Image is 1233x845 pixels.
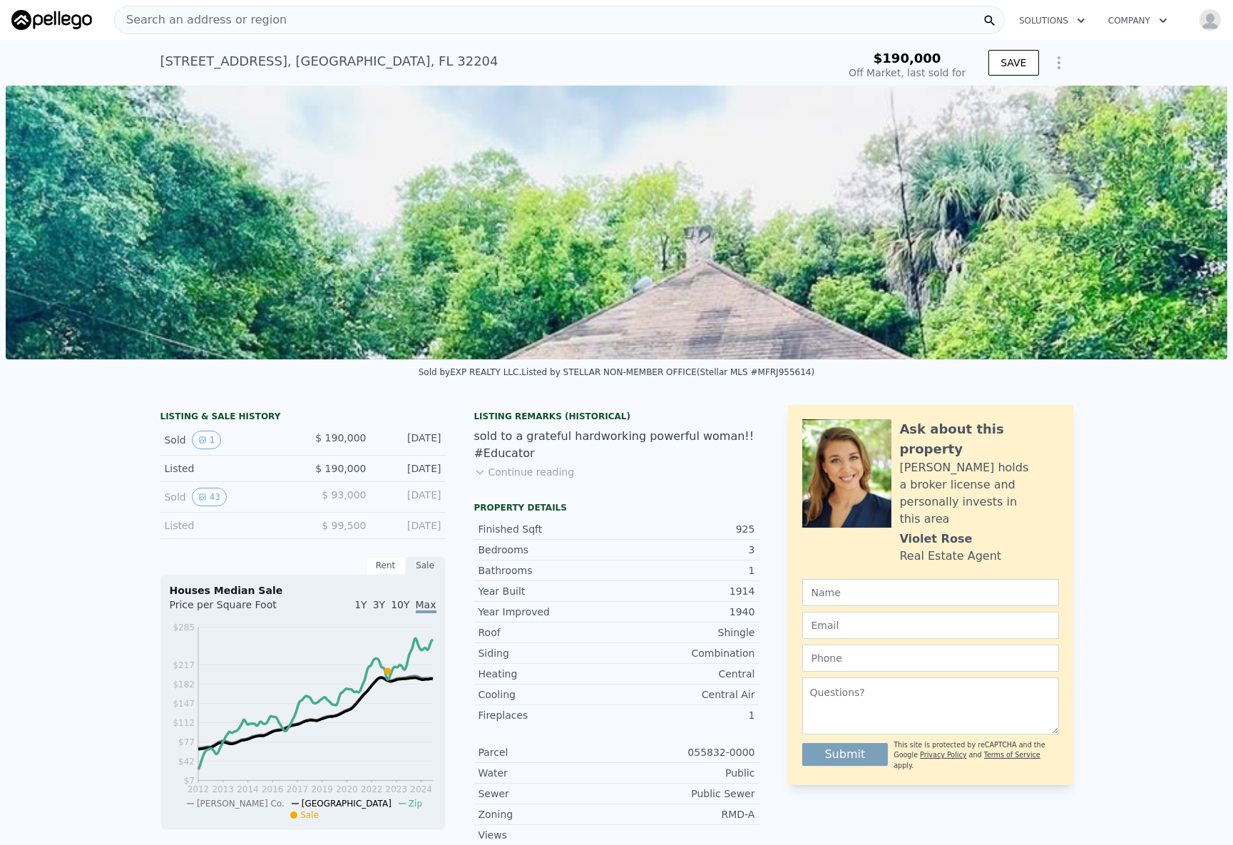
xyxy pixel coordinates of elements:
div: Finished Sqft [479,522,617,536]
span: [PERSON_NAME] Co. [197,799,285,809]
div: [DATE] [378,431,441,449]
span: 1Y [354,599,367,610]
div: Listed by STELLAR NON-MEMBER OFFICE (Stellar MLS #MFRJ955614) [521,367,814,377]
div: Property details [474,502,759,513]
div: 1914 [617,584,755,598]
tspan: $42 [178,757,195,767]
div: This site is protected by reCAPTCHA and the Google and apply. [894,740,1058,771]
span: $190,000 [874,51,941,66]
img: avatar [1199,9,1222,31]
div: Shingle [617,625,755,640]
tspan: 2022 [360,784,382,794]
input: Email [802,612,1059,639]
div: Central Air [617,687,755,702]
button: SAVE [988,50,1038,76]
div: Year Improved [479,605,617,619]
div: Central [617,667,755,681]
tspan: $285 [173,623,195,633]
div: Listing Remarks (Historical) [474,411,759,422]
div: Off Market, last sold for [849,66,966,80]
div: Year Built [479,584,617,598]
tspan: $182 [173,680,195,690]
div: Sold [165,431,292,449]
div: Sewer [479,787,617,801]
div: Sale [406,556,446,575]
input: Phone [802,645,1059,672]
div: Violet Rose [900,531,973,548]
div: Listed [165,518,292,533]
tspan: $217 [173,660,195,670]
button: View historical data [192,431,222,449]
tspan: $7 [183,776,194,786]
img: Pellego [11,10,92,30]
div: 1 [617,563,755,578]
tspan: 2013 [212,784,234,794]
div: 1 [617,708,755,722]
div: Fireplaces [479,708,617,722]
div: Views [479,828,617,842]
div: Zoning [479,807,617,821]
div: Houses Median Sale [170,583,436,598]
div: Heating [479,667,617,681]
div: Bathrooms [479,563,617,578]
div: Public Sewer [617,787,755,801]
div: LISTING & SALE HISTORY [160,411,446,425]
div: Cooling [479,687,617,702]
div: Rent [366,556,406,575]
tspan: 2012 [187,784,209,794]
div: Water [479,766,617,780]
div: [STREET_ADDRESS] , [GEOGRAPHIC_DATA] , FL 32204 [160,51,498,71]
div: 925 [617,522,755,536]
span: $ 190,000 [315,432,366,444]
button: Company [1097,8,1179,34]
tspan: 2014 [237,784,259,794]
img: Sale: 146949722 Parcel: 34062502 [6,86,1227,359]
div: [DATE] [378,518,441,533]
div: Combination [617,646,755,660]
div: Roof [479,625,617,640]
div: Siding [479,646,617,660]
div: RMD-A [617,807,755,821]
div: Public [617,766,755,780]
div: Listed [165,461,292,476]
span: 10Y [391,599,409,610]
tspan: 2020 [336,784,358,794]
div: [DATE] [378,488,441,506]
div: Ask about this property [900,419,1059,459]
tspan: 2016 [261,784,283,794]
span: $ 99,500 [322,520,366,531]
div: [DATE] [378,461,441,476]
span: Search an address or region [115,11,287,29]
span: $ 190,000 [315,463,366,474]
div: [PERSON_NAME] holds a broker license and personally invests in this area [900,459,1059,528]
span: [GEOGRAPHIC_DATA] [302,799,392,809]
button: Continue reading [474,465,575,479]
span: Zip [409,799,422,809]
button: Submit [802,743,889,766]
button: Show Options [1045,48,1073,77]
div: 3 [617,543,755,557]
div: sold to a grateful hardworking powerful woman!! #Educator [474,428,759,462]
div: 1940 [617,605,755,619]
span: Sale [300,810,319,820]
div: Sold by EXP REALTY LLC . [419,367,522,377]
tspan: 2017 [286,784,308,794]
button: View historical data [192,488,227,506]
div: Price per Square Foot [170,598,303,620]
tspan: $77 [178,737,195,747]
a: Privacy Policy [920,751,966,759]
span: Max [416,599,436,613]
tspan: 2023 [385,784,407,794]
span: $ 93,000 [322,489,366,501]
span: 3Y [373,599,385,610]
tspan: 2019 [311,784,333,794]
div: Sold [165,488,292,506]
tspan: $147 [173,699,195,709]
div: 055832-0000 [617,745,755,759]
a: Terms of Service [984,751,1040,759]
div: Bedrooms [479,543,617,557]
button: Solutions [1008,8,1097,34]
tspan: $112 [173,718,195,728]
input: Name [802,579,1059,606]
tspan: 2024 [410,784,432,794]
